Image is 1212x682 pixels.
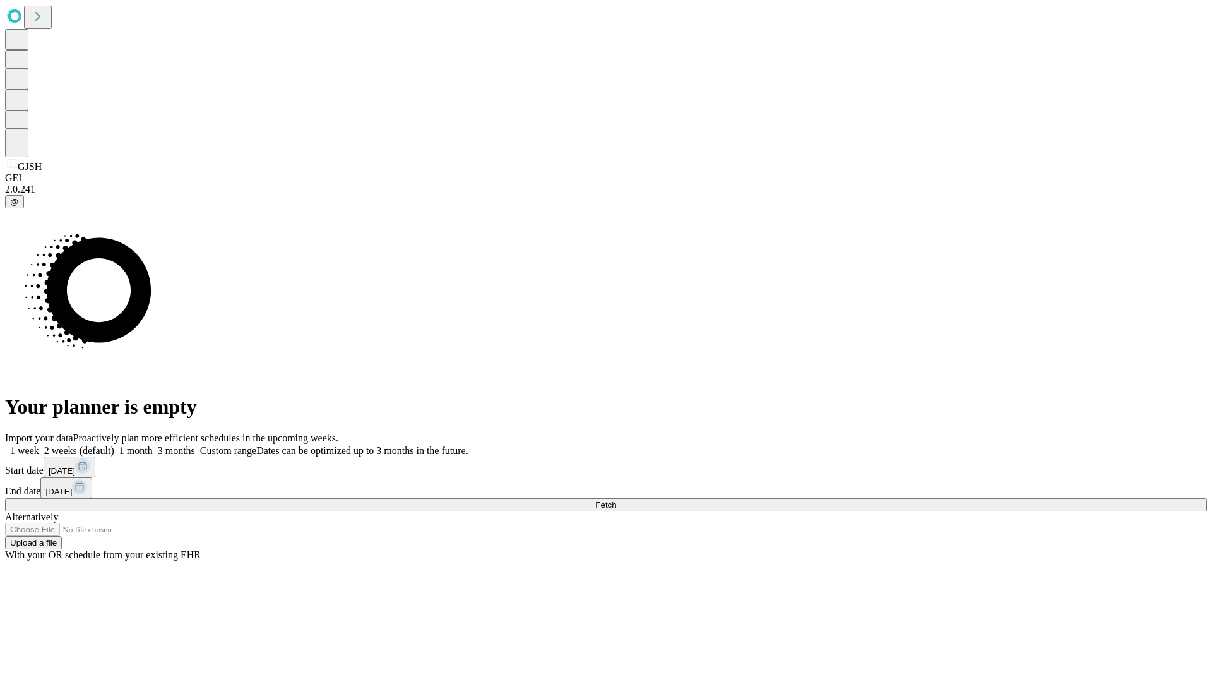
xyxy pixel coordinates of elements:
span: @ [10,197,19,206]
span: Custom range [200,445,256,456]
div: GEI [5,172,1207,184]
span: GJSH [18,161,42,172]
button: @ [5,195,24,208]
span: 3 months [158,445,195,456]
span: Dates can be optimized up to 3 months in the future. [256,445,468,456]
div: End date [5,477,1207,498]
button: [DATE] [44,457,95,477]
span: 1 month [119,445,153,456]
span: Proactively plan more efficient schedules in the upcoming weeks. [73,433,338,443]
span: With your OR schedule from your existing EHR [5,549,201,560]
span: 1 week [10,445,39,456]
div: Start date [5,457,1207,477]
span: 2 weeks (default) [44,445,114,456]
h1: Your planner is empty [5,395,1207,419]
span: Import your data [5,433,73,443]
span: [DATE] [49,466,75,476]
span: Alternatively [5,512,58,522]
button: Fetch [5,498,1207,512]
button: [DATE] [40,477,92,498]
span: [DATE] [45,487,72,496]
span: Fetch [595,500,616,510]
button: Upload a file [5,536,62,549]
div: 2.0.241 [5,184,1207,195]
